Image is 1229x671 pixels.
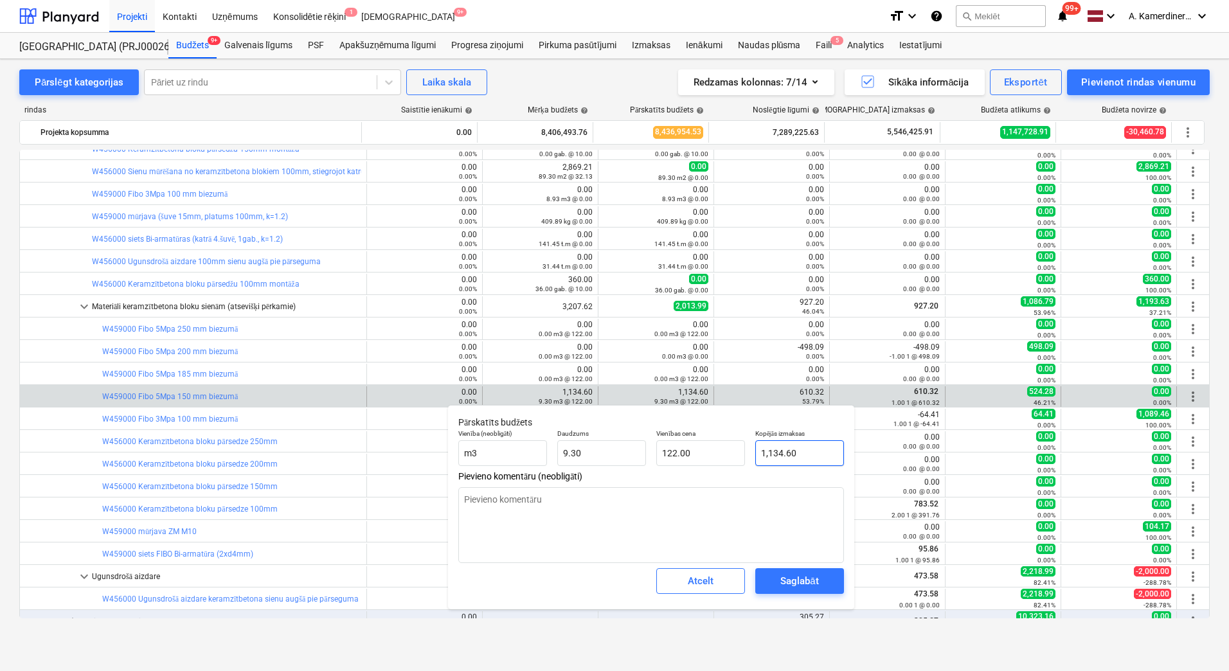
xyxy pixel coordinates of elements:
[1149,309,1171,316] small: 37.21%
[444,33,531,58] a: Progresa ziņojumi
[539,330,593,337] small: 0.00 m3 @ 122.00
[1124,126,1166,138] span: -30,460.78
[1036,229,1055,239] span: 0.00
[1136,161,1171,172] span: 2,869.21
[1185,209,1201,224] span: Vairāk darbību
[662,343,708,361] div: 0.00
[1185,434,1201,449] span: Vairāk darbību
[802,398,824,405] small: 53.79%
[835,365,940,383] div: 0.00
[835,410,940,428] div: -64.41
[102,392,238,401] a: W459000 Fibo 5Mpa 150 mm biezumā
[1153,377,1171,384] small: 0.00%
[1185,231,1201,247] span: Vairāk darbību
[1036,319,1055,329] span: 0.00
[835,163,940,181] div: 0.00
[406,69,487,95] button: Laika skala
[806,240,824,247] small: 0.00%
[92,280,300,289] a: W456000 Keramzītbetona bloku pārsedžu 100mm montāža
[658,174,708,181] small: 89.30 m2 @ 0.00
[903,285,940,292] small: 0.00 @ 0.00
[719,253,824,271] div: 0.00
[809,105,935,115] div: [DEMOGRAPHIC_DATA] izmaksas
[462,107,472,114] span: help
[488,253,593,271] div: 0.00
[806,195,824,202] small: 0.00%
[1037,377,1055,384] small: 0.00%
[102,415,238,424] a: W459000 Fibo 3Mpa 100 mm biezumā
[662,353,708,360] small: 0.00 m3 @ 0.00
[904,8,920,24] i: keyboard_arrow_down
[830,36,843,45] span: 5
[102,550,253,559] a: W459000 siets FIBO Bi-armatūra (2xd4mm)
[92,212,288,221] a: W459000 mūrjava (šuve 15mm, platums 100mm, k=1.2)
[459,240,477,247] small: 0.00%
[401,105,472,115] div: Saistītie ienākumi
[730,33,809,58] a: Naudas plūsma
[956,5,1046,27] button: Meklēt
[903,330,940,337] small: 0.00 @ 0.00
[835,253,940,271] div: 0.00
[1037,219,1055,226] small: 0.00%
[92,190,228,199] a: W459000 Fibo 3Mpa 100 mm biezumā
[925,107,935,114] span: help
[92,235,283,244] a: W456000 siets Bi-armatūras (katrā 4.šuvē, 1gab., k=1.2)
[1194,8,1210,24] i: keyboard_arrow_down
[1145,422,1171,429] small: 100.00%
[678,69,834,95] button: Redzamas kolonnas:7/14
[459,398,477,405] small: 0.00%
[531,33,624,58] div: Pirkuma pasūtījumi
[1185,186,1201,202] span: Vairāk darbību
[806,173,824,180] small: 0.00%
[662,195,708,202] small: 8.93 m3 @ 0.00
[1152,364,1171,374] span: 0.00
[1185,366,1201,382] span: Vairāk darbību
[458,416,844,429] p: Pārskatīts budžets
[903,195,940,202] small: 0.00 @ 0.00
[1185,299,1201,314] span: Vairāk darbību
[1185,546,1201,562] span: Vairāk darbību
[217,33,300,58] a: Galvenais līgums
[458,429,547,440] p: Vienība (neobligāti)
[719,320,824,338] div: 0.00
[662,185,708,203] div: 0.00
[755,568,844,594] button: Saglabāt
[1165,609,1229,671] iframe: Chat Widget
[208,36,220,45] span: 9+
[488,208,593,226] div: 0.00
[1185,479,1201,494] span: Vairāk darbību
[459,285,477,292] small: 0.00%
[102,325,238,334] a: W459000 Fibo 5Mpa 250 mm biezumā
[630,105,704,115] div: Pārskatīts budžets
[1145,287,1171,294] small: 100.00%
[1103,8,1118,24] i: keyboard_arrow_down
[981,105,1051,115] div: Budžeta atlikums
[1152,386,1171,397] span: 0.00
[102,347,238,356] a: W459000 Fibo 5Mpa 200 mm biezumā
[372,343,477,361] div: 0.00
[535,285,593,292] small: 36.00 gab. @ 10.00
[1180,125,1196,140] span: Vairāk darbību
[1185,524,1201,539] span: Vairāk darbību
[1037,264,1055,271] small: 0.00%
[488,275,593,293] div: 360.00
[889,8,904,24] i: format_size
[102,460,278,469] a: W456000 Keramzītbetona bloku pārsedze 200mm
[372,230,477,248] div: 0.00
[1037,152,1055,159] small: 0.00%
[658,253,708,271] div: 0.00
[300,33,332,58] div: PSF
[459,173,477,180] small: 0.00%
[694,107,704,114] span: help
[1056,8,1069,24] i: notifications
[903,240,940,247] small: 0.00 @ 0.00
[92,257,321,266] a: W456000 Ugunsdrošā aizdare 100mm sienu augšā pie pārseguma
[1081,74,1196,91] div: Pievienot rindas vienumu
[719,298,824,316] div: 927.20
[1185,591,1201,607] span: Vairāk darbību
[1185,569,1201,584] span: Vairāk darbību
[678,33,730,58] a: Ienākumi
[990,69,1062,95] button: Eksportēt
[808,33,839,58] div: Faili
